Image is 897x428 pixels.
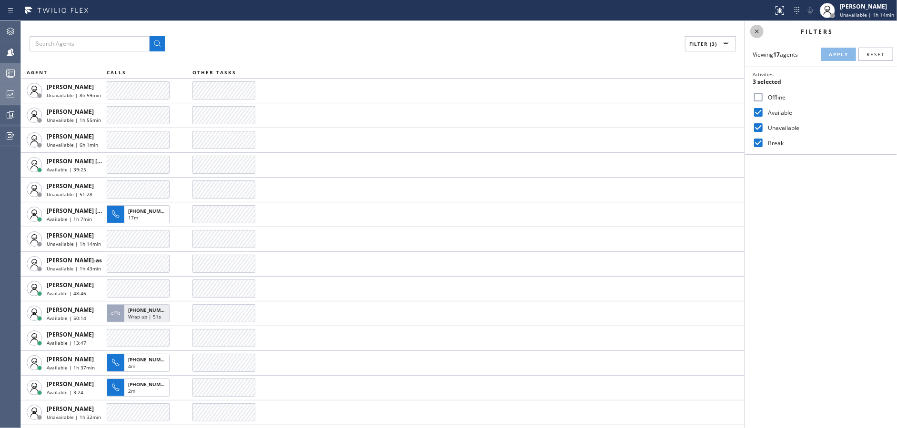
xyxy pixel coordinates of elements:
span: [PERSON_NAME] [PERSON_NAME] [47,157,142,165]
span: 3 selected [753,78,781,86]
span: Unavailable | 6h 1min [47,141,98,148]
button: Filter (3) [685,36,736,51]
span: [PHONE_NUMBER] [128,356,171,363]
span: [PERSON_NAME] [47,132,94,140]
span: [PERSON_NAME] [47,380,94,388]
span: OTHER TASKS [192,69,236,76]
span: Available | 48:46 [47,290,86,297]
span: Filter (3) [689,40,717,47]
input: Search Agents [30,36,150,51]
span: Available | 39:25 [47,166,86,173]
button: [PHONE_NUMBER]2m [107,376,172,399]
span: Unavailable | 1h 55min [47,117,101,123]
span: Unavailable | 8h 59min [47,92,101,99]
span: [PERSON_NAME] [47,330,94,338]
span: Apply [829,51,848,58]
strong: 17 [773,50,780,59]
span: AGENT [27,69,48,76]
span: Available | 13:47 [47,339,86,346]
span: 2m [128,388,135,394]
label: Offline [764,93,889,101]
span: [PERSON_NAME] [47,108,94,116]
span: Unavailable | 1h 14min [840,11,894,18]
span: 17m [128,214,138,221]
span: Unavailable | 51:28 [47,191,92,198]
span: 4m [128,363,135,369]
div: Activities [753,71,889,78]
span: [PHONE_NUMBER] [128,307,171,313]
span: Available | 3:24 [47,389,83,396]
span: Reset [867,51,885,58]
span: [PERSON_NAME] [PERSON_NAME] [47,207,142,215]
span: [PERSON_NAME] [47,281,94,289]
span: Available | 50:14 [47,315,86,321]
label: Available [764,109,889,117]
span: Available | 1h 7min [47,216,92,222]
div: [PERSON_NAME] [840,2,894,10]
span: [PERSON_NAME] [47,83,94,91]
span: Viewing agents [753,50,798,59]
button: [PHONE_NUMBER]4m [107,351,172,375]
button: [PHONE_NUMBER]17m [107,202,172,226]
span: Wrap up | 51s [128,313,161,320]
label: Unavailable [764,124,889,132]
span: [PERSON_NAME] [47,306,94,314]
span: [PERSON_NAME] [47,355,94,363]
span: [PHONE_NUMBER] [128,208,171,214]
button: Reset [858,48,893,61]
span: Unavailable | 1h 14min [47,240,101,247]
span: [PERSON_NAME] [47,405,94,413]
span: CALLS [107,69,126,76]
span: Available | 1h 37min [47,364,95,371]
span: Filters [801,28,834,36]
button: [PHONE_NUMBER]Wrap up | 51s [107,301,172,325]
label: Break [764,139,889,147]
span: [PERSON_NAME] [47,182,94,190]
span: [PERSON_NAME]-as [47,256,102,264]
button: Mute [804,4,817,17]
span: [PHONE_NUMBER] [128,381,171,388]
span: Unavailable | 1h 43min [47,265,101,272]
span: Unavailable | 1h 32min [47,414,101,420]
button: Apply [821,48,856,61]
span: [PERSON_NAME] [47,231,94,239]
